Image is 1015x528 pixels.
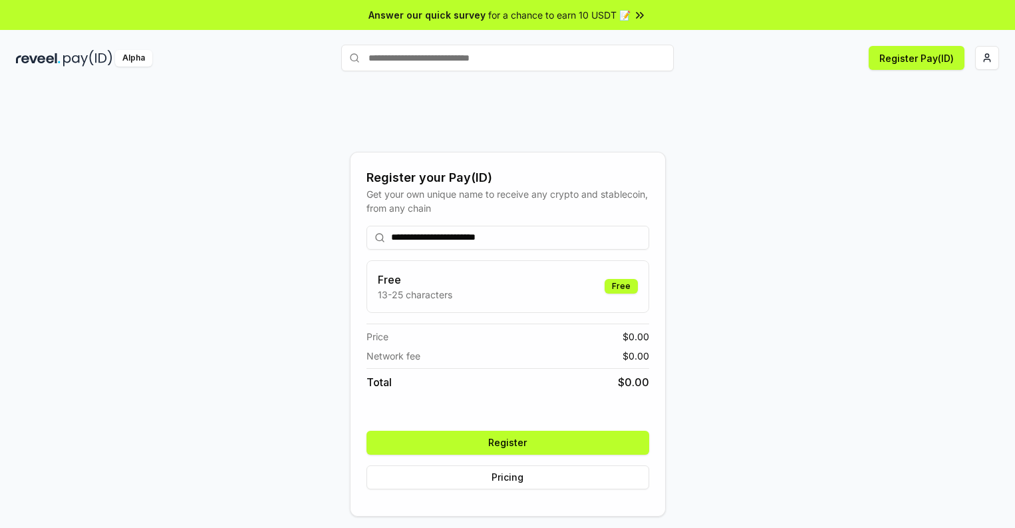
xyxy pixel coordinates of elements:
[366,349,420,363] span: Network fee
[368,8,486,22] span: Answer our quick survey
[618,374,649,390] span: $ 0.00
[16,50,61,67] img: reveel_dark
[366,330,388,344] span: Price
[115,50,152,67] div: Alpha
[869,46,964,70] button: Register Pay(ID)
[366,168,649,187] div: Register your Pay(ID)
[488,8,631,22] span: for a chance to earn 10 USDT 📝
[366,465,649,489] button: Pricing
[366,187,649,215] div: Get your own unique name to receive any crypto and stablecoin, from any chain
[378,272,452,288] h3: Free
[63,50,112,67] img: pay_id
[378,288,452,302] p: 13-25 characters
[623,349,649,363] span: $ 0.00
[623,330,649,344] span: $ 0.00
[366,374,392,390] span: Total
[605,279,638,294] div: Free
[366,431,649,455] button: Register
